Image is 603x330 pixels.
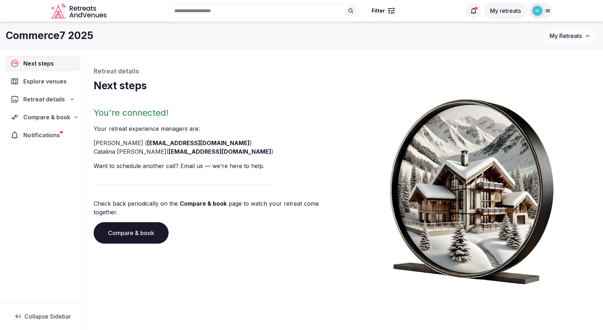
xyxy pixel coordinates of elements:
[6,56,80,71] a: Next steps
[6,128,80,143] a: Notifications
[94,124,342,133] p: Your retreat experience manager s are :
[147,139,250,147] a: [EMAIL_ADDRESS][DOMAIN_NAME]
[23,131,63,139] span: Notifications
[94,222,169,244] a: Compare & book
[6,74,80,89] a: Explore venues
[180,200,227,207] a: Compare & book
[532,6,542,16] img: michael.ofarrell
[484,3,527,19] button: My retreats
[6,309,80,324] button: Collapse Sidebar
[484,7,527,14] a: My retreats
[94,107,342,119] h2: You're connected!
[372,7,385,14] span: Filter
[23,95,65,104] span: Retreat details
[169,148,271,155] a: [EMAIL_ADDRESS][DOMAIN_NAME]
[6,29,93,43] h1: Commerce7 2025
[94,147,342,156] li: Catalina [PERSON_NAME] ( )
[543,27,597,45] button: My Retreats
[367,4,400,18] button: Filter
[94,199,342,216] p: Check back periodically on the page to watch your retreat come together.
[51,3,108,19] a: Visit the homepage
[23,77,70,86] span: Explore venues
[23,113,70,121] span: Compare & book
[51,3,108,19] svg: Retreats and Venues company logo
[94,67,596,76] p: Retreat details
[94,79,596,93] h1: Next steps
[376,93,567,284] img: Winter chalet retreat in picture frame
[24,313,71,320] span: Collapse Sidebar
[23,59,57,68] span: Next steps
[94,162,342,170] p: Want to schedule another call? Email us — we're here to help.
[94,139,342,147] li: [PERSON_NAME] ( )
[550,32,582,39] span: My Retreats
